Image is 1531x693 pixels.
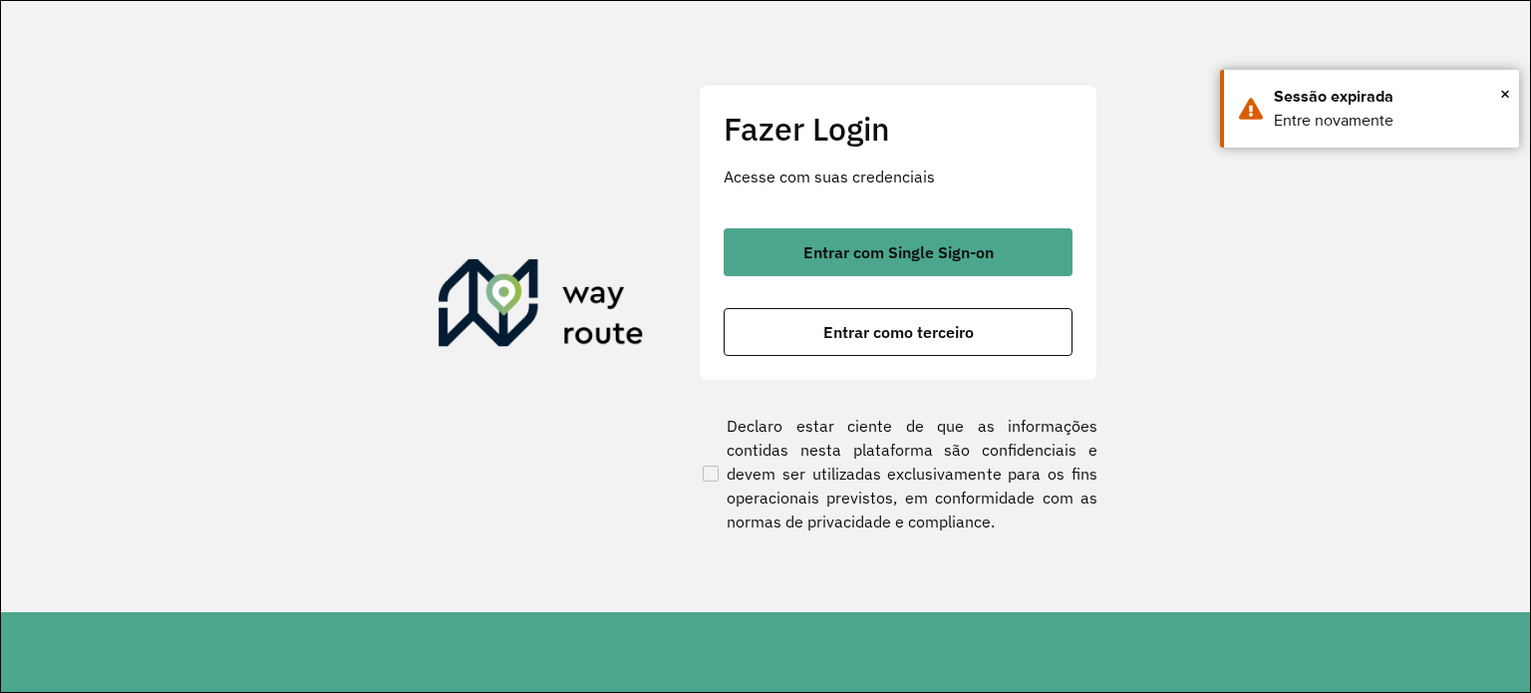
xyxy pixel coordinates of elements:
div: Entre novamente [1274,109,1504,133]
img: Roteirizador AmbevTech [439,259,644,355]
button: Close [1500,79,1510,109]
button: button [724,308,1072,356]
span: Entrar como terceiro [823,324,974,340]
span: Entrar com Single Sign-on [803,244,994,260]
div: Sessão expirada [1274,85,1504,109]
h2: Fazer Login [724,110,1072,148]
label: Declaro estar ciente de que as informações contidas nesta plataforma são confidenciais e devem se... [699,414,1097,533]
button: button [724,228,1072,276]
span: × [1500,79,1510,109]
p: Acesse com suas credenciais [724,165,1072,188]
